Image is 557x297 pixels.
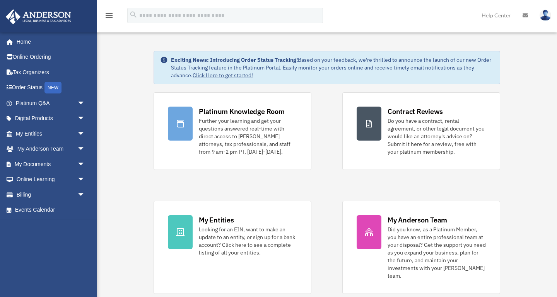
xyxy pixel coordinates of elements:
a: menu [104,14,114,20]
a: Contract Reviews Do you have a contract, rental agreement, or other legal document you would like... [342,92,500,170]
div: Do you have a contract, rental agreement, or other legal document you would like an attorney's ad... [388,117,486,156]
span: arrow_drop_down [77,172,93,188]
span: arrow_drop_down [77,95,93,111]
a: My Anderson Teamarrow_drop_down [5,141,97,157]
a: My Anderson Team Did you know, as a Platinum Member, you have an entire professional team at your... [342,201,500,294]
div: Based on your feedback, we're thrilled to announce the launch of our new Order Status Tracking fe... [171,56,494,79]
span: arrow_drop_down [77,156,93,172]
a: Platinum Knowledge Room Further your learning and get your questions answered real-time with dire... [154,92,311,170]
span: arrow_drop_down [77,111,93,127]
div: My Entities [199,215,234,225]
div: Contract Reviews [388,107,443,116]
div: My Anderson Team [388,215,447,225]
div: Further your learning and get your questions answered real-time with direct access to [PERSON_NAM... [199,117,297,156]
a: Platinum Q&Aarrow_drop_down [5,95,97,111]
a: Online Learningarrow_drop_down [5,172,97,187]
a: My Entitiesarrow_drop_down [5,126,97,141]
a: My Entities Looking for an EIN, want to make an update to an entity, or sign up for a bank accoun... [154,201,311,294]
span: arrow_drop_down [77,187,93,203]
a: Digital Productsarrow_drop_down [5,111,97,126]
a: Click Here to get started! [193,72,253,79]
span: arrow_drop_down [77,126,93,142]
strong: Exciting News: Introducing Order Status Tracking! [171,56,298,63]
img: Anderson Advisors Platinum Portal [3,9,73,24]
img: User Pic [540,10,551,21]
a: Events Calendar [5,202,97,218]
a: My Documentsarrow_drop_down [5,156,97,172]
div: NEW [44,82,62,93]
a: Tax Organizers [5,64,97,80]
div: Did you know, as a Platinum Member, you have an entire professional team at your disposal? Get th... [388,226,486,280]
div: Platinum Knowledge Room [199,107,285,116]
a: Billingarrow_drop_down [5,187,97,202]
span: arrow_drop_down [77,141,93,157]
a: Order StatusNEW [5,80,97,96]
div: Looking for an EIN, want to make an update to an entity, or sign up for a bank account? Click her... [199,226,297,256]
i: search [129,10,138,19]
a: Home [5,34,93,49]
i: menu [104,11,114,20]
a: Online Ordering [5,49,97,65]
